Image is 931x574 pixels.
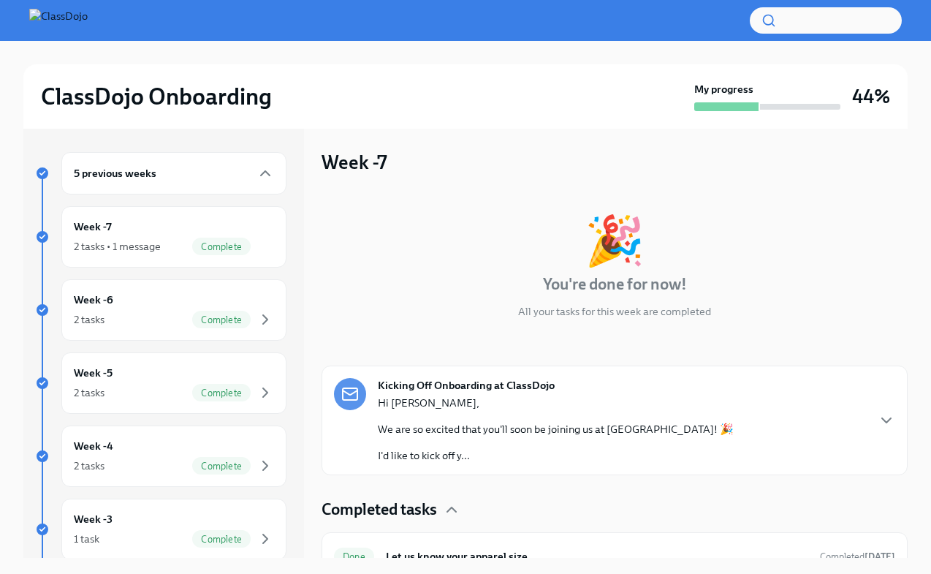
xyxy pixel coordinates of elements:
span: Complete [192,241,251,252]
h3: Week -7 [322,149,387,175]
h3: 44% [852,83,890,110]
strong: [DATE] [864,551,895,562]
a: Week -42 tasksComplete [35,426,286,487]
span: Done [334,551,374,562]
div: 2 tasks [74,458,104,473]
a: Week -72 tasks • 1 messageComplete [35,206,286,268]
strong: My progress [694,82,753,97]
a: Week -62 tasksComplete [35,279,286,341]
h2: ClassDojo Onboarding [41,82,272,111]
span: Completed [820,551,895,562]
h6: Week -6 [74,292,113,308]
span: Complete [192,534,251,545]
div: 1 task [74,532,99,546]
div: 2 tasks [74,385,104,400]
div: 2 tasks [74,312,104,327]
div: Completed tasks [322,499,908,521]
h6: Let us know your apparel size [386,548,808,564]
span: Complete [192,314,251,325]
strong: Kicking Off Onboarding at ClassDojo [378,378,555,393]
a: Week -52 tasksComplete [35,352,286,414]
h4: You're done for now! [543,273,687,295]
div: 5 previous weeks [61,152,286,195]
a: DoneLet us know your apparel sizeCompleted[DATE] [334,545,895,568]
span: August 4th, 2025 15:24 [820,550,895,564]
span: Complete [192,388,251,399]
p: All your tasks for this week are completed [518,304,711,319]
h4: Completed tasks [322,499,437,521]
p: Hi [PERSON_NAME], [378,396,734,410]
a: Week -31 taskComplete [35,499,286,560]
h6: Week -5 [74,365,113,381]
div: 🎉 [585,216,645,265]
h6: 5 previous weeks [74,165,156,181]
h6: Week -4 [74,438,113,454]
span: Complete [192,461,251,472]
p: We are so excited that you'll soon be joining us at [GEOGRAPHIC_DATA]! 🎉 [378,422,734,437]
h6: Week -7 [74,219,112,235]
p: I'd like to kick off y... [378,448,734,463]
img: ClassDojo [29,9,88,32]
div: 2 tasks • 1 message [74,239,161,254]
h6: Week -3 [74,511,113,527]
